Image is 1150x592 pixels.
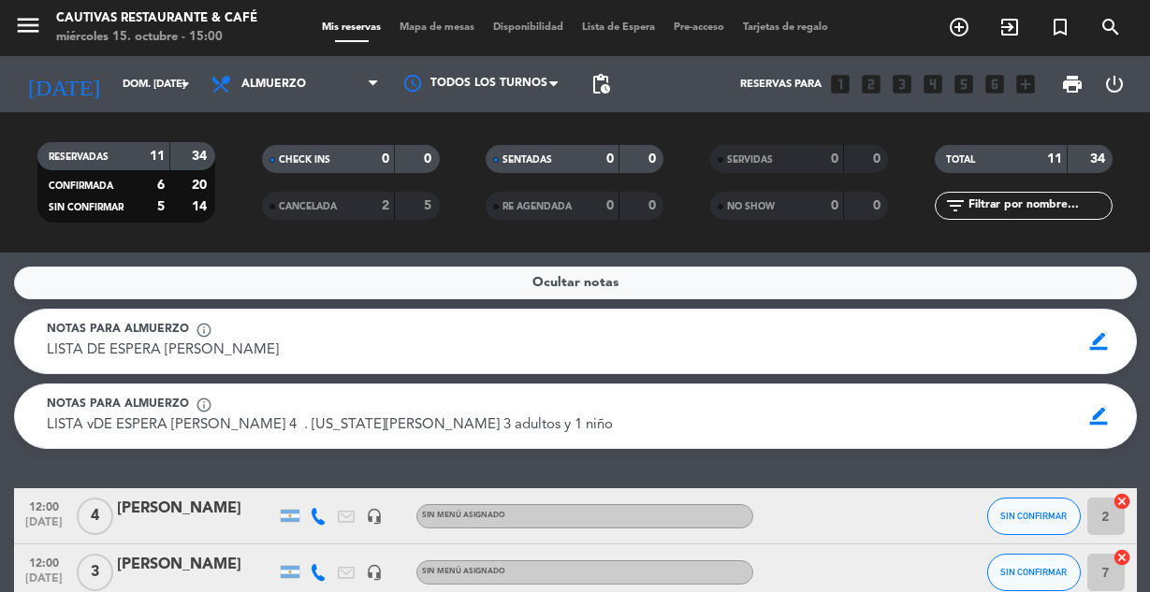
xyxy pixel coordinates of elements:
[828,72,852,96] i: looks_one
[1113,548,1131,567] i: cancel
[484,22,573,33] span: Disponibilidad
[117,497,276,521] div: [PERSON_NAME]
[532,272,619,294] span: Ocultar notas
[987,554,1081,591] button: SIN CONFIRMAR
[157,200,165,213] strong: 5
[859,72,883,96] i: looks_two
[502,202,572,211] span: RE AGENDADA
[47,396,189,414] span: Notas para almuerzo
[727,155,773,165] span: SERVIDAS
[573,22,664,33] span: Lista de Espera
[422,568,505,575] span: Sin menú asignado
[890,72,914,96] i: looks_3
[1013,72,1038,96] i: add_box
[192,150,211,163] strong: 34
[1103,73,1126,95] i: power_settings_new
[21,516,67,538] span: [DATE]
[1049,16,1071,38] i: turned_in_not
[424,199,435,212] strong: 5
[49,152,109,162] span: RESERVADAS
[606,199,614,212] strong: 0
[192,179,211,192] strong: 20
[1090,152,1109,166] strong: 34
[21,551,67,572] span: 12:00
[117,553,276,577] div: [PERSON_NAME]
[382,199,389,212] strong: 2
[987,498,1081,535] button: SIN CONFIRMAR
[77,554,113,591] span: 3
[1081,324,1117,359] span: border_color
[946,155,975,165] span: TOTAL
[56,9,257,28] div: Cautivas Restaurante & Café
[648,152,660,166] strong: 0
[1094,56,1136,112] div: LOG OUT
[382,152,389,166] strong: 0
[944,195,967,217] i: filter_list
[14,11,42,46] button: menu
[502,155,552,165] span: SENTADAS
[390,22,484,33] span: Mapa de mesas
[1000,567,1067,577] span: SIN CONFIRMAR
[47,321,189,339] span: Notas para almuerzo
[1000,511,1067,521] span: SIN CONFIRMAR
[49,181,113,191] span: CONFIRMADA
[967,195,1112,216] input: Filtrar por nombre...
[366,508,383,525] i: headset_mic
[1113,492,1131,511] i: cancel
[279,155,330,165] span: CHECK INS
[424,152,435,166] strong: 0
[590,73,612,95] span: pending_actions
[664,22,734,33] span: Pre-acceso
[606,152,614,166] strong: 0
[196,322,212,339] span: info_outline
[422,512,505,519] span: Sin menú asignado
[196,397,212,413] span: info_outline
[727,202,775,211] span: NO SHOW
[150,150,165,163] strong: 11
[873,199,884,212] strong: 0
[1081,398,1117,434] span: border_color
[740,79,822,91] span: Reservas para
[1099,16,1122,38] i: search
[952,72,976,96] i: looks_5
[921,72,945,96] i: looks_4
[174,73,197,95] i: arrow_drop_down
[56,28,257,47] div: miércoles 15. octubre - 15:00
[14,64,113,105] i: [DATE]
[831,152,838,166] strong: 0
[21,495,67,516] span: 12:00
[1047,152,1062,166] strong: 11
[47,343,279,357] span: LISTA DE ESPERA [PERSON_NAME]
[279,202,337,211] span: CANCELADA
[14,11,42,39] i: menu
[313,22,390,33] span: Mis reservas
[47,418,613,432] span: LISTA vDE ESPERA [PERSON_NAME] 4 . [US_STATE][PERSON_NAME] 3 adultos y 1 niño
[948,16,970,38] i: add_circle_outline
[873,152,884,166] strong: 0
[831,199,838,212] strong: 0
[192,200,211,213] strong: 14
[1061,73,1084,95] span: print
[241,78,306,91] span: Almuerzo
[366,564,383,581] i: headset_mic
[77,498,113,535] span: 4
[998,16,1021,38] i: exit_to_app
[648,199,660,212] strong: 0
[734,22,837,33] span: Tarjetas de regalo
[157,179,165,192] strong: 6
[49,203,124,212] span: SIN CONFIRMAR
[983,72,1007,96] i: looks_6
